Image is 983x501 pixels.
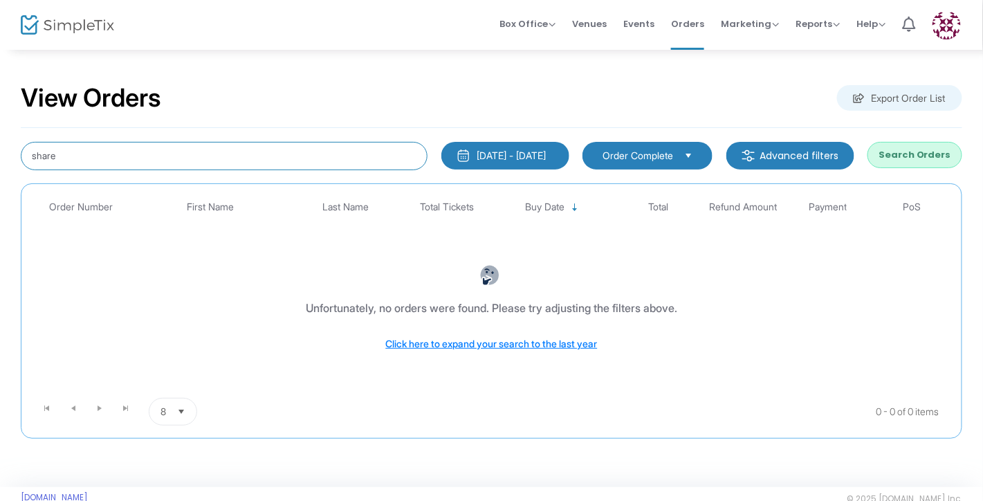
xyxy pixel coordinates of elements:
[525,201,564,213] span: Buy Date
[701,191,785,224] th: Refund Amount
[441,142,569,170] button: [DATE] - [DATE]
[477,149,546,163] div: [DATE] - [DATE]
[386,338,598,349] span: Click here to expand your search to the last year
[49,201,113,213] span: Order Number
[187,201,234,213] span: First Name
[172,399,191,425] button: Select
[796,17,840,30] span: Reports
[479,265,500,286] img: face-thinking.png
[867,142,962,168] button: Search Orders
[405,191,489,224] th: Total Tickets
[160,405,166,419] span: 8
[322,201,369,213] span: Last Name
[569,202,580,213] span: Sortable
[809,201,847,213] span: Payment
[21,83,161,113] h2: View Orders
[721,17,779,30] span: Marketing
[671,6,704,42] span: Orders
[603,149,673,163] span: Order Complete
[623,6,654,42] span: Events
[335,398,939,426] kendo-pager-info: 0 - 0 of 0 items
[457,149,470,163] img: monthly
[726,142,854,170] m-button: Advanced filters
[742,149,755,163] img: filter
[21,142,428,170] input: Search by name, email, phone, order number, ip address, or last 4 digits of card
[616,191,701,224] th: Total
[499,17,555,30] span: Box Office
[679,148,698,163] button: Select
[572,6,607,42] span: Venues
[28,191,955,392] div: Data table
[306,300,677,316] div: Unfortunately, no orders were found. Please try adjusting the filters above.
[903,201,921,213] span: PoS
[857,17,886,30] span: Help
